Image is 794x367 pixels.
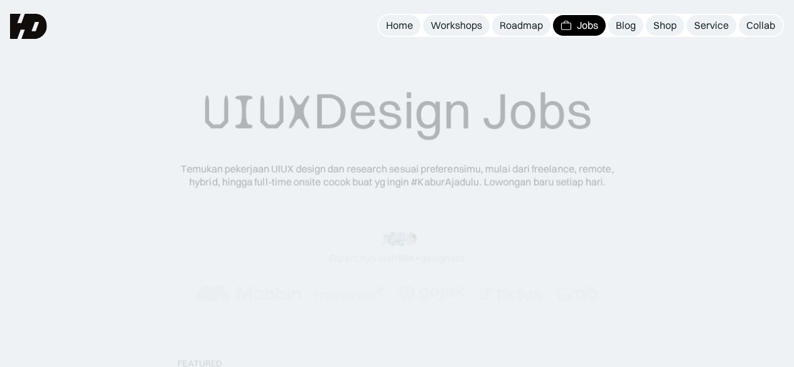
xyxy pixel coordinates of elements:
[687,15,736,36] a: Service
[397,252,420,264] span: 50k+
[203,82,313,142] span: UIUX
[577,19,598,32] div: Jobs
[492,15,550,36] a: Roadmap
[203,80,592,142] div: Design Jobs
[553,15,606,36] a: Jobs
[608,15,643,36] a: Blog
[616,19,636,32] div: Blog
[746,19,775,32] div: Collab
[694,19,729,32] div: Service
[171,162,623,189] div: Temukan pekerjaan UIUX design dan research sesuai preferensimu, mulai dari freelance, remote, hyb...
[739,15,783,36] a: Collab
[330,252,464,265] div: Dipercaya oleh designers
[431,19,482,32] div: Workshops
[386,19,413,32] div: Home
[423,15,490,36] a: Workshops
[653,19,677,32] div: Shop
[500,19,543,32] div: Roadmap
[646,15,684,36] a: Shop
[378,15,421,36] a: Home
